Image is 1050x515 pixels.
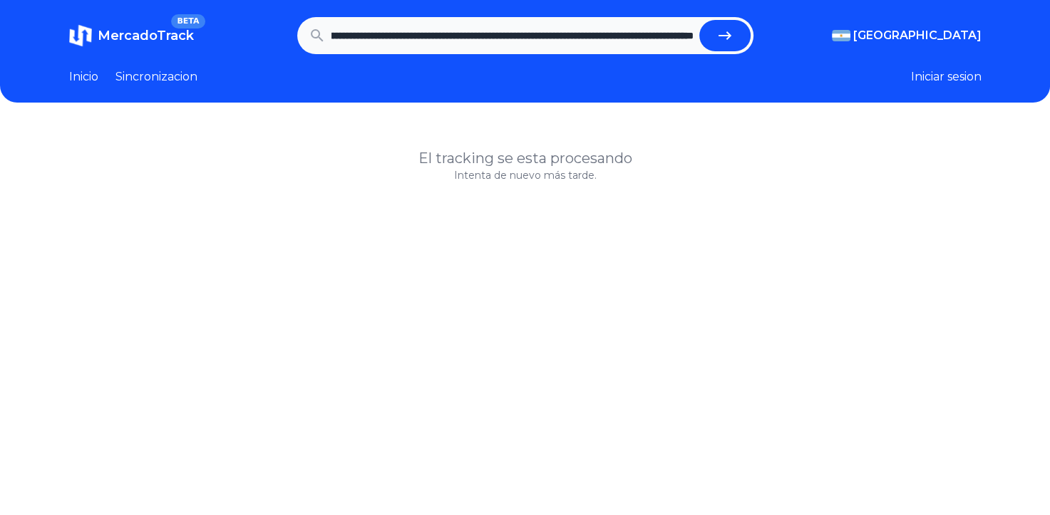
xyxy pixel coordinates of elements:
[69,168,982,182] p: Intenta de nuevo más tarde.
[832,30,850,41] img: Argentina
[69,24,194,47] a: MercadoTrackBETA
[171,14,205,28] span: BETA
[832,27,982,44] button: [GEOGRAPHIC_DATA]
[98,28,194,43] span: MercadoTrack
[69,68,98,85] a: Inicio
[115,68,197,85] a: Sincronizacion
[69,148,982,168] h1: El tracking se esta procesando
[853,27,982,44] span: [GEOGRAPHIC_DATA]
[69,24,92,47] img: MercadoTrack
[911,68,982,85] button: Iniciar sesion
